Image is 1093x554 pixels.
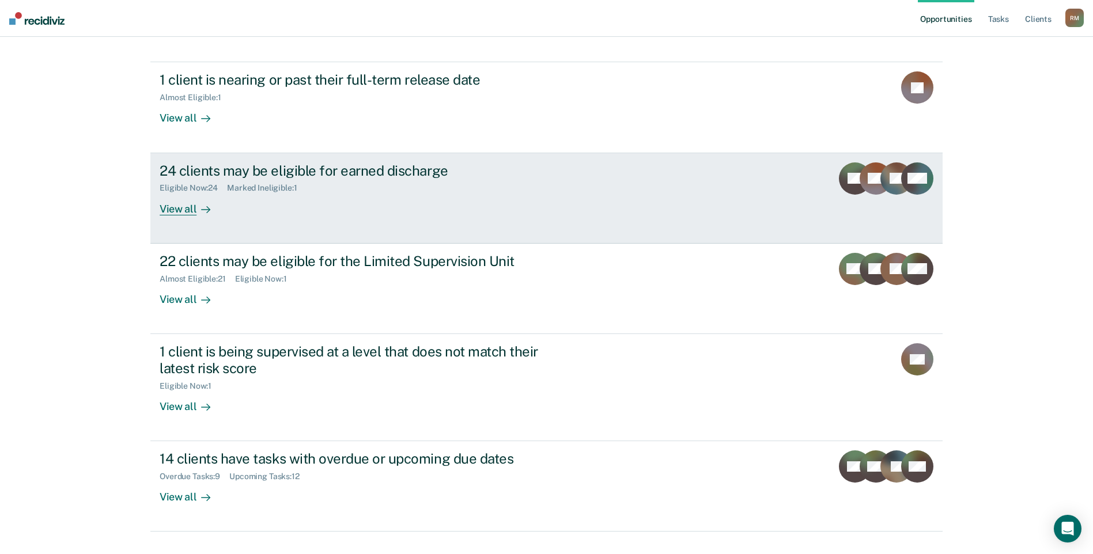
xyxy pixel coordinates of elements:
div: View all [160,193,224,215]
a: 1 client is nearing or past their full-term release dateAlmost Eligible:1View all [150,62,943,153]
div: Eligible Now : 1 [160,381,221,391]
div: 22 clients may be eligible for the Limited Supervision Unit [160,253,564,270]
div: Eligible Now : 24 [160,183,227,193]
a: 14 clients have tasks with overdue or upcoming due datesOverdue Tasks:9Upcoming Tasks:12View all [150,441,943,532]
div: Overdue Tasks : 9 [160,472,229,481]
button: RM [1065,9,1084,27]
a: 1 client is being supervised at a level that does not match their latest risk scoreEligible Now:1... [150,334,943,441]
div: 1 client is being supervised at a level that does not match their latest risk score [160,343,564,377]
a: 24 clients may be eligible for earned dischargeEligible Now:24Marked Ineligible:1View all [150,153,943,244]
div: R M [1065,9,1084,27]
a: 22 clients may be eligible for the Limited Supervision UnitAlmost Eligible:21Eligible Now:1View all [150,244,943,334]
div: View all [160,283,224,306]
div: Almost Eligible : 21 [160,274,235,284]
div: 24 clients may be eligible for earned discharge [160,162,564,179]
div: View all [160,481,224,504]
div: Almost Eligible : 1 [160,93,230,103]
div: 1 client is nearing or past their full-term release date [160,71,564,88]
div: Upcoming Tasks : 12 [229,472,309,481]
div: 14 clients have tasks with overdue or upcoming due dates [160,450,564,467]
div: View all [160,103,224,125]
div: Open Intercom Messenger [1054,515,1081,542]
div: Eligible Now : 1 [235,274,296,284]
div: Marked Ineligible : 1 [227,183,306,193]
div: View all [160,390,224,413]
img: Recidiviz [9,12,65,25]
